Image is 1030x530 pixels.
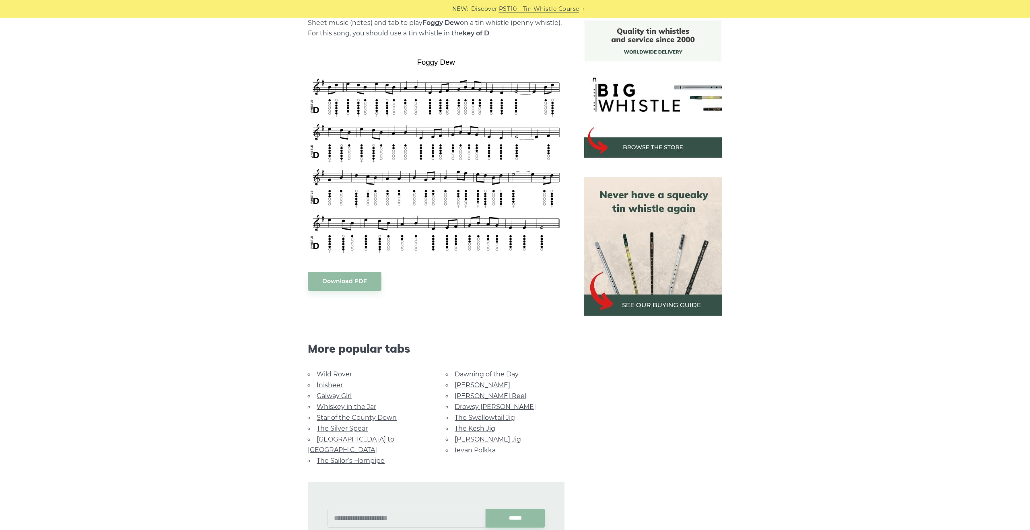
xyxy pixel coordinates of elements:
[455,381,510,389] a: [PERSON_NAME]
[455,425,495,432] a: The Kesh Jig
[317,457,385,464] a: The Sailor’s Hornpipe
[308,55,564,255] img: Foggy Dew Tin Whistle Tab & Sheet Music
[455,403,536,411] a: Drowsy [PERSON_NAME]
[308,18,564,39] p: Sheet music (notes) and tab to play on a tin whistle (penny whistle). For this song, you should u...
[317,414,397,421] a: Star of the County Down
[452,4,469,14] span: NEW:
[499,4,579,14] a: PST10 - Tin Whistle Course
[308,342,564,355] span: More popular tabs
[455,446,496,454] a: Ievan Polkka
[471,4,498,14] span: Discover
[317,392,352,400] a: Galway Girl
[422,19,460,27] strong: Foggy Dew
[308,436,394,454] a: [GEOGRAPHIC_DATA] to [GEOGRAPHIC_DATA]
[455,436,521,443] a: [PERSON_NAME] Jig
[455,370,519,378] a: Dawning of the Day
[317,370,352,378] a: Wild Rover
[463,29,489,37] strong: key of D
[317,381,343,389] a: Inisheer
[308,272,381,291] a: Download PDF
[317,403,376,411] a: Whiskey in the Jar
[317,425,368,432] a: The Silver Spear
[584,177,722,316] img: tin whistle buying guide
[455,414,515,421] a: The Swallowtail Jig
[584,20,722,158] img: BigWhistle Tin Whistle Store
[455,392,526,400] a: [PERSON_NAME] Reel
